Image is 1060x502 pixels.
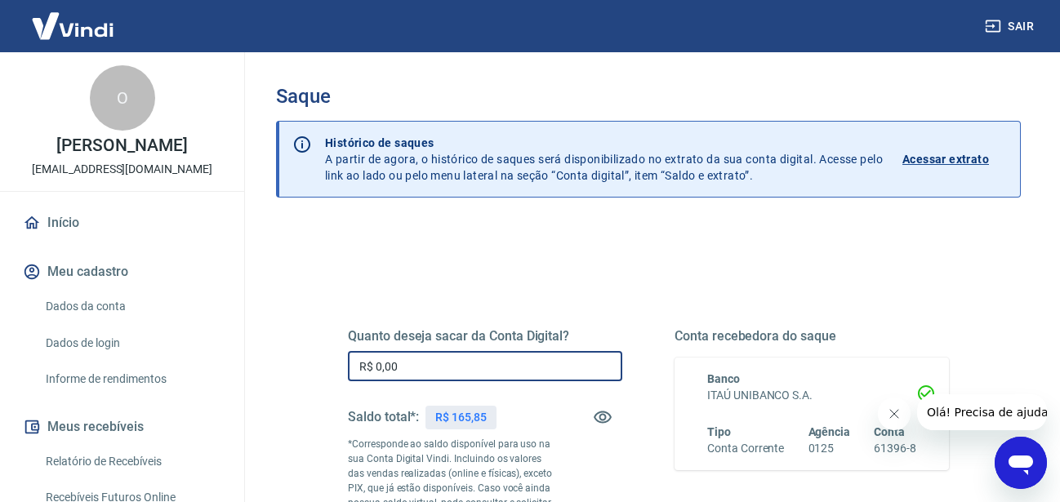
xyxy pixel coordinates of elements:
[707,440,784,457] h6: Conta Corrente
[995,437,1047,489] iframe: Botão para abrir a janela de mensagens
[56,137,187,154] p: [PERSON_NAME]
[874,440,916,457] h6: 61396-8
[39,362,225,396] a: Informe de rendimentos
[90,65,155,131] div: O
[32,161,212,178] p: [EMAIL_ADDRESS][DOMAIN_NAME]
[874,425,905,438] span: Conta
[348,409,419,425] h5: Saldo total*:
[20,205,225,241] a: Início
[808,440,851,457] h6: 0125
[435,409,487,426] p: R$ 165,85
[707,425,731,438] span: Tipo
[20,409,225,445] button: Meus recebíveis
[39,445,225,478] a: Relatório de Recebíveis
[348,328,622,344] h5: Quanto deseja sacar da Conta Digital?
[276,85,1021,108] h3: Saque
[10,11,137,24] span: Olá! Precisa de ajuda?
[20,1,126,51] img: Vindi
[982,11,1040,42] button: Sair
[707,387,916,404] h6: ITAÚ UNIBANCO S.A.
[39,327,225,360] a: Dados de login
[325,135,883,184] p: A partir de agora, o histórico de saques será disponibilizado no extrato da sua conta digital. Ac...
[325,135,883,151] p: Histórico de saques
[878,398,911,430] iframe: Fechar mensagem
[707,372,740,385] span: Banco
[902,151,989,167] p: Acessar extrato
[917,394,1047,430] iframe: Mensagem da empresa
[808,425,851,438] span: Agência
[902,135,1007,184] a: Acessar extrato
[20,254,225,290] button: Meu cadastro
[675,328,949,344] h5: Conta recebedora do saque
[39,290,225,323] a: Dados da conta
